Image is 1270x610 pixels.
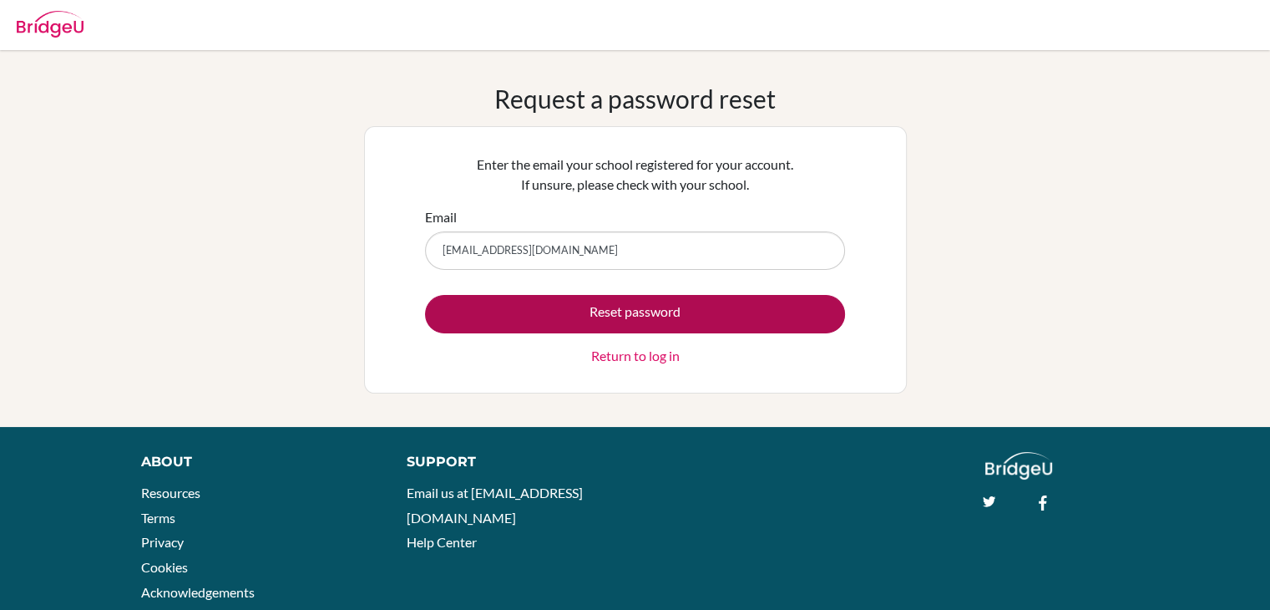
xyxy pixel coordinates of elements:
h1: Request a password reset [494,84,776,114]
a: Help Center [407,534,477,550]
div: About [141,452,369,472]
a: Cookies [141,559,188,575]
p: Enter the email your school registered for your account. If unsure, please check with your school. [425,155,845,195]
img: Bridge-U [17,11,83,38]
a: Resources [141,485,200,501]
img: logo_white@2x-f4f0deed5e89b7ecb1c2cc34c3e3d731f90f0f143d5ea2071677605dd97b5244.png [985,452,1053,480]
a: Privacy [141,534,184,550]
button: Reset password [425,295,845,333]
a: Acknowledgements [141,584,255,600]
a: Terms [141,510,175,526]
a: Email us at [EMAIL_ADDRESS][DOMAIN_NAME] [407,485,583,526]
a: Return to log in [591,346,680,366]
div: Support [407,452,617,472]
label: Email [425,207,457,227]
